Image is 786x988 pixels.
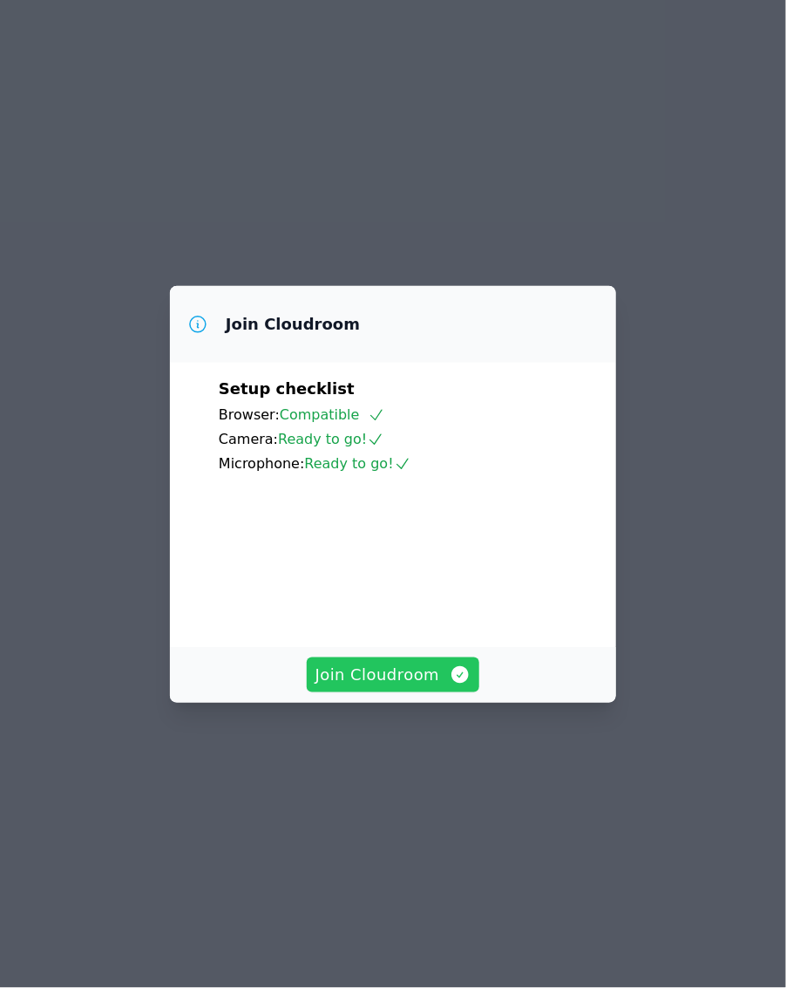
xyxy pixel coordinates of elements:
[278,431,384,447] span: Ready to go!
[315,663,471,687] span: Join Cloudroom
[305,455,411,472] span: Ready to go!
[226,314,360,335] h3: Join Cloudroom
[280,406,385,423] span: Compatible
[219,406,280,423] span: Browser:
[219,431,278,447] span: Camera:
[307,658,480,692] button: Join Cloudroom
[219,455,305,472] span: Microphone:
[219,379,355,398] span: Setup checklist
